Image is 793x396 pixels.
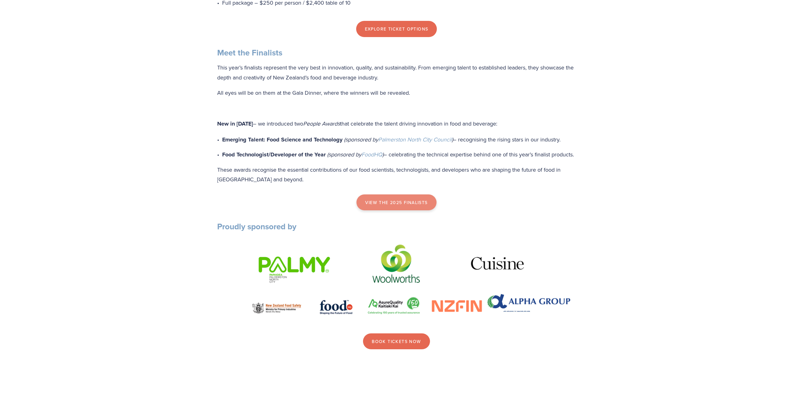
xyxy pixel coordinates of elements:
[222,135,576,145] p: – recognising the rising stars in our industry.
[327,150,361,158] em: (sponsored by
[222,150,326,159] strong: Food Technologist/Developer of the Year
[356,194,436,211] a: view the 2025 finalists
[344,136,378,143] em: (sponsored by
[363,333,430,350] a: Book Tickets now
[217,120,253,128] strong: New in [DATE]
[361,150,382,158] a: FoodHQ
[217,47,282,59] strong: Meet the Finalists
[217,88,576,98] p: All eyes will be on them at the Gala Dinner, where the winners will be revealed.
[217,63,576,82] p: This year’s finalists represent the very best in innovation, quality, and sustainability. From em...
[217,165,576,184] p: These awards recognise the essential contributions of our food scientists, technologists, and dev...
[378,136,452,143] a: Palmerston North City Council
[452,136,453,143] em: )
[222,150,576,160] p: – celebrating the technical expertise behind one of this year’s finalist products.
[222,136,342,144] strong: Emerging Talent: Food Science and Technology
[217,119,576,129] p: – we introduced two that celebrate the talent driving innovation in food and beverage:
[382,150,384,158] em: )
[217,221,296,232] strong: Proudly sponsored by
[356,21,437,37] a: Explore Ticket Options
[303,120,340,127] em: People Awards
